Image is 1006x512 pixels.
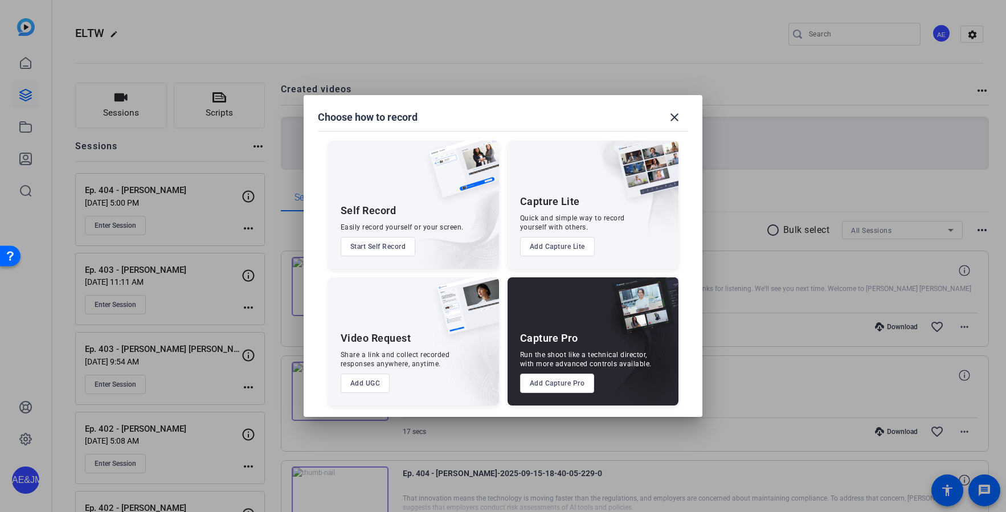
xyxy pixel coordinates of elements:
img: capture-pro.png [603,277,678,347]
div: Quick and simple way to record yourself with others. [520,214,625,232]
div: Self Record [341,204,396,218]
button: Add Capture Lite [520,237,595,256]
button: Add Capture Pro [520,374,595,393]
img: embarkstudio-ugc-content.png [433,313,499,405]
mat-icon: close [668,110,681,124]
div: Capture Lite [520,195,580,208]
img: embarkstudio-capture-lite.png [576,141,678,255]
div: Run the shoot like a technical director, with more advanced controls available. [520,350,652,368]
img: capture-lite.png [608,141,678,210]
img: embarkstudio-self-record.png [400,165,499,269]
div: Capture Pro [520,331,578,345]
img: embarkstudio-capture-pro.png [594,292,678,405]
div: Video Request [341,331,411,345]
img: self-record.png [420,141,499,209]
div: Share a link and collect recorded responses anywhere, anytime. [341,350,450,368]
button: Start Self Record [341,237,416,256]
img: ugc-content.png [428,277,499,346]
button: Add UGC [341,374,390,393]
h1: Choose how to record [318,110,418,124]
div: Easily record yourself or your screen. [341,223,464,232]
